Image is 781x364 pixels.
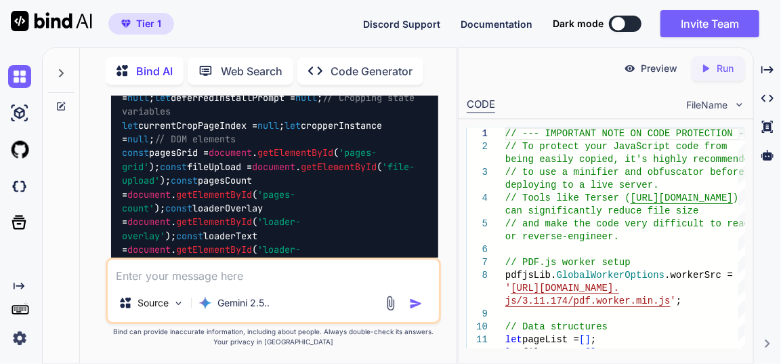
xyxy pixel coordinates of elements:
span: ] [591,347,596,358]
span: document [209,147,252,159]
div: 11 [467,333,488,346]
div: 10 [467,321,488,333]
span: deploying to a live server. [505,180,659,190]
span: let [122,119,138,132]
img: settings [8,327,31,350]
img: githubLight [8,138,31,161]
span: GlobalWorkerOptions [557,270,665,281]
span: getElementById [176,243,252,256]
div: 4 [467,192,488,205]
p: Source [138,296,169,310]
span: null [257,119,279,132]
span: const [171,174,198,186]
img: chat [8,65,31,88]
img: ai-studio [8,102,31,125]
img: Pick Models [173,298,184,309]
span: null [127,92,149,104]
span: 'file-upload' [122,161,415,186]
img: chevron down [734,99,745,110]
span: ; [597,347,602,358]
span: being easily copied, it's highly recommended [505,154,756,165]
span: [URL][DOMAIN_NAME]. [511,283,620,294]
span: // --- IMPORTANT NOTE ON CODE PROTECTION --- [505,128,756,139]
span: // and make the code very difficult to read [505,218,750,229]
span: // Data structures [505,321,608,332]
p: Gemini 2.5.. [217,296,270,310]
span: // To protect your JavaScript code from [505,141,727,152]
div: 1 [467,127,488,140]
div: 9 [467,308,488,321]
span: // to use a minifier and obfuscator before [505,167,744,178]
div: CODE [467,97,495,113]
span: // PDF.js worker setup [505,257,631,268]
button: premiumTier 1 [108,13,174,35]
span: const [122,147,149,159]
p: Preview [641,62,678,75]
span: .workerSrc = [664,270,733,281]
img: Gemini 2.5 Pro [198,296,212,310]
span: 'pages-count' [122,188,295,214]
div: 2 [467,140,488,153]
span: // Cropping state variables [122,92,420,117]
span: can significantly reduce file size [505,205,699,216]
span: null [127,133,149,145]
button: Documentation [461,17,532,31]
img: preview [624,62,636,75]
span: let [154,92,171,104]
span: ; [676,296,681,306]
span: ; [591,334,596,345]
span: document [127,243,171,256]
span: document [252,161,295,173]
img: darkCloudIdeIcon [8,175,31,198]
img: icon [409,297,423,310]
button: Invite Team [660,10,759,37]
span: ' [671,296,676,306]
span: null [295,92,317,104]
span: getElementById [301,161,377,173]
span: const [176,230,203,242]
p: Bind AI [136,63,173,79]
div: 8 [467,269,488,282]
span: // Tools like Terser ( [505,193,631,203]
p: Web Search [221,63,282,79]
span: Documentation [461,18,532,30]
p: Code Generator [331,63,413,79]
span: ) [733,193,738,203]
span: [ [585,347,591,358]
span: getElementById [176,216,252,228]
button: Discord Support [363,17,440,31]
span: fileNames = [522,347,585,358]
span: js/3.11.174/pdf.worker.min.js [505,296,671,306]
p: Bind can provide inaccurate information, including about people. Always double-check its answers.... [106,327,441,347]
div: 3 [467,166,488,179]
img: Bind AI [11,11,92,31]
span: FileName [687,98,728,112]
div: 12 [467,346,488,359]
span: pageList = [522,334,579,345]
span: Discord Support [363,18,440,30]
span: pdfjsLib. [505,270,557,281]
span: document [127,188,171,201]
span: getElementById [176,188,252,201]
span: let [505,334,522,345]
div: 5 [467,218,488,230]
span: // DOM elements [154,133,236,145]
span: Dark mode [553,17,604,31]
span: let [505,347,522,358]
div: 6 [467,243,488,256]
span: document [127,216,171,228]
span: Tier 1 [136,17,161,31]
span: let [284,119,301,132]
img: attachment [383,296,398,311]
div: 7 [467,256,488,269]
span: or reverse-engineer. [505,231,619,242]
span: const [160,161,187,173]
span: getElementById [257,147,333,159]
p: Run [717,62,734,75]
span: ' [505,283,511,294]
img: premium [121,20,131,28]
span: ] [585,334,591,345]
span: [ [579,334,585,345]
span: const [165,202,192,214]
span: [URL][DOMAIN_NAME] [631,193,733,203]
